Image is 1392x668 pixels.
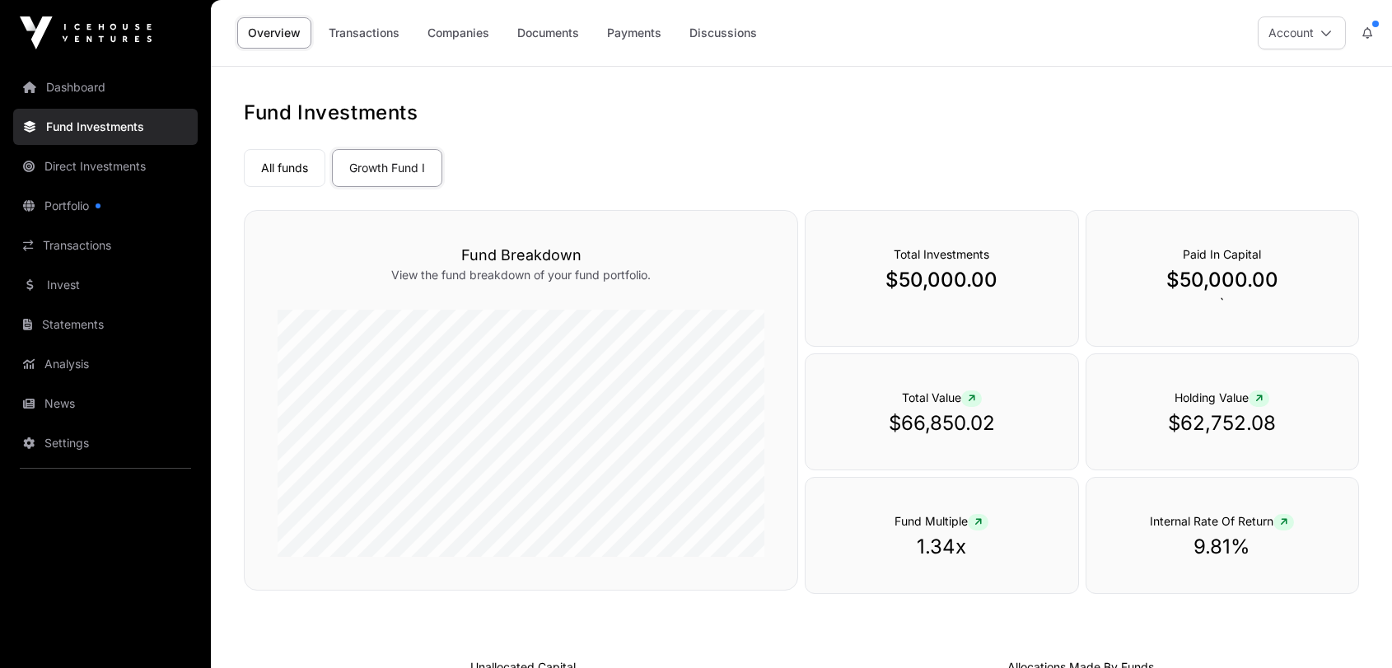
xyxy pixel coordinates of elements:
[902,390,982,404] span: Total Value
[1258,16,1346,49] button: Account
[13,385,198,422] a: News
[838,534,1044,560] p: 1.34x
[1119,534,1325,560] p: 9.81%
[507,17,590,49] a: Documents
[13,188,198,224] a: Portfolio
[13,346,198,382] a: Analysis
[838,410,1044,437] p: $66,850.02
[417,17,500,49] a: Companies
[1119,410,1325,437] p: $62,752.08
[13,227,198,264] a: Transactions
[13,267,198,303] a: Invest
[237,17,311,49] a: Overview
[13,148,198,185] a: Direct Investments
[13,69,198,105] a: Dashboard
[13,425,198,461] a: Settings
[1150,514,1294,528] span: Internal Rate Of Return
[244,100,1359,126] h1: Fund Investments
[596,17,672,49] a: Payments
[318,17,410,49] a: Transactions
[13,109,198,145] a: Fund Investments
[244,149,325,187] a: All funds
[1119,267,1325,293] p: $50,000.00
[679,17,768,49] a: Discussions
[1175,390,1269,404] span: Holding Value
[895,514,988,528] span: Fund Multiple
[332,149,442,187] a: Growth Fund I
[1086,210,1359,347] div: `
[278,244,764,267] h3: Fund Breakdown
[20,16,152,49] img: Icehouse Ventures Logo
[13,306,198,343] a: Statements
[894,247,989,261] span: Total Investments
[838,267,1044,293] p: $50,000.00
[278,267,764,283] p: View the fund breakdown of your fund portfolio.
[1183,247,1261,261] span: Paid In Capital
